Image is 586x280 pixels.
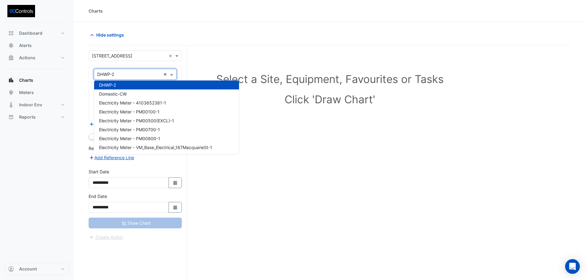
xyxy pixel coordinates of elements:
label: End Date [89,193,107,199]
button: Add Equipment [89,121,126,128]
button: Meters [5,86,69,99]
span: Hide settings [96,32,124,38]
fa-icon: Select Date [173,180,178,185]
div: Open Intercom Messenger [565,259,580,274]
span: Electricity Meter - PM00100-1 [99,109,160,114]
h1: Select a Site, Equipment, Favourites or Tasks [102,73,558,85]
button: Add Reference Line [89,154,134,161]
label: Start Date [89,168,109,175]
span: Charts [19,77,33,83]
span: Actions [19,55,35,61]
button: Actions [5,52,69,64]
ng-dropdown-panel: Options list [94,80,239,155]
span: DHWP-2 [99,82,116,88]
app-icon: Indoor Env [8,102,14,108]
span: Reports [19,114,36,120]
span: Electricity Meter - 4103652381-1 [99,100,166,105]
span: Dashboard [19,30,42,36]
app-icon: Actions [8,55,14,61]
span: Electricity Meter - PM00500(EXCL)-1 [99,118,174,123]
span: Electricity Meter - VM_Base_Electrical_167MacquarieSt-1 [99,145,212,150]
label: Reference Lines [89,145,121,152]
div: Charts [89,8,103,14]
app-icon: Meters [8,89,14,96]
span: Account [19,266,37,272]
span: Domestic-CW [99,91,127,97]
span: End-Of-Trip-HWP [99,154,134,159]
app-icon: Alerts [8,42,14,49]
app-escalated-ticket-create-button: Please correct errors first [89,234,123,239]
button: Account [5,263,69,275]
button: Hide settings [89,30,128,40]
span: Indoor Env [19,102,42,108]
img: Company Logo [7,5,35,17]
button: Alerts [5,39,69,52]
app-icon: Charts [8,77,14,83]
span: Clear [163,71,169,77]
span: Electricity Meter - PM00700-1 [99,127,160,132]
fa-icon: Select Date [173,205,178,210]
button: Reports [5,111,69,123]
span: Alerts [19,42,32,49]
span: Meters [19,89,34,96]
h1: Click 'Draw Chart' [102,93,558,106]
app-icon: Reports [8,114,14,120]
button: Dashboard [5,27,69,39]
span: Clear [169,53,174,59]
button: Indoor Env [5,99,69,111]
app-icon: Dashboard [8,30,14,36]
span: Electricity Meter - PM00800-1 [99,136,160,141]
button: Charts [5,74,69,86]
